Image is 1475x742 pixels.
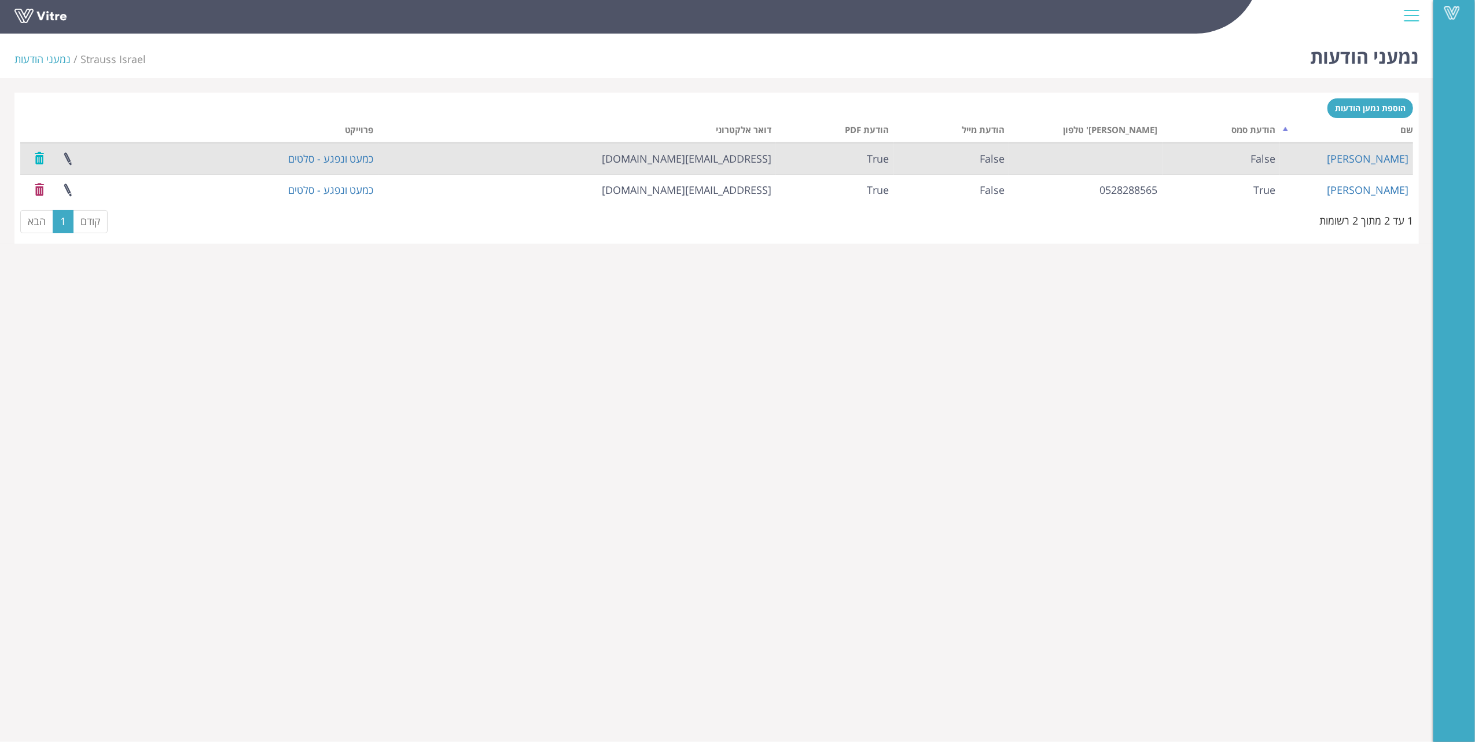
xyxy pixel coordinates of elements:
[1335,102,1406,113] span: הוספת נמען הודעות
[1163,143,1281,174] td: False
[1327,183,1408,197] a: [PERSON_NAME]
[168,121,378,143] th: פרוייקט
[1163,174,1281,205] td: True
[288,152,374,166] a: כמעט ונפגע - סלטים
[1310,29,1419,78] h1: נמעני הודעות
[378,174,776,205] td: [EMAIL_ADDRESS][DOMAIN_NAME]
[1009,121,1163,143] th: מס' טלפון
[776,143,894,174] td: True
[1327,98,1413,118] a: הוספת נמען הודעות
[80,52,146,66] span: 222
[1280,121,1413,143] th: שם: activate to sort column descending
[378,143,776,174] td: [EMAIL_ADDRESS][DOMAIN_NAME]
[14,52,80,67] li: נמעני הודעות
[894,174,1010,205] td: False
[894,121,1010,143] th: הודעת מייל
[1319,209,1413,229] div: 1 עד 2 מתוך 2 רשומות
[1009,174,1163,205] td: 0528288565
[1163,121,1281,143] th: הודעת סמס
[776,174,894,205] td: True
[288,183,374,197] a: כמעט ונפגע - סלטים
[776,121,894,143] th: הודעת PDF
[378,121,776,143] th: דואר אלקטרוני
[894,143,1010,174] td: False
[53,210,73,233] a: 1
[20,210,53,233] a: הבא
[1327,152,1408,166] a: [PERSON_NAME]
[73,210,108,233] a: קודם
